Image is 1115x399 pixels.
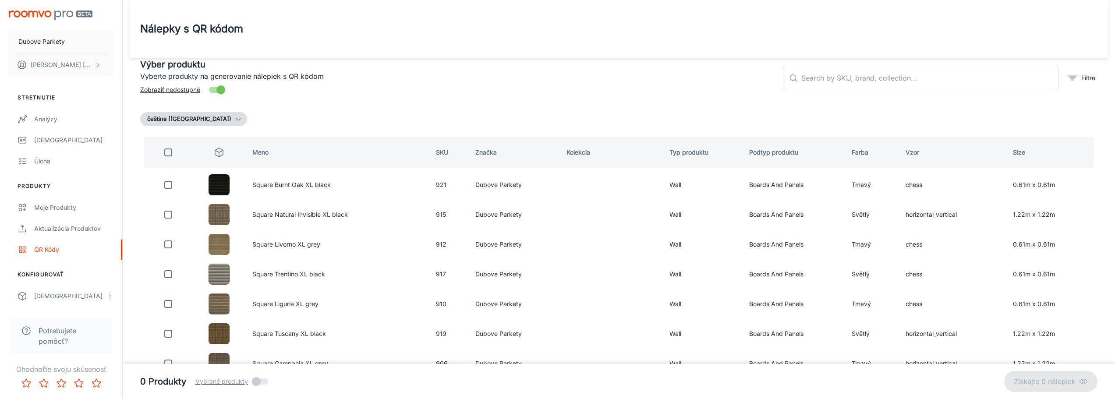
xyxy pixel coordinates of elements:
td: 917 [429,261,468,287]
input: Search by SKU, brand, collection... [801,66,1059,90]
td: Dubove Parkety [468,350,559,377]
td: Světlý [845,321,899,347]
td: 1.22m x 1.22m [1006,350,1097,377]
p: Filtre [1081,73,1095,83]
td: Boards And Panels [742,350,845,377]
td: 0.61m x 0.61m [1006,261,1097,287]
td: 1.22m x 1.22m [1006,321,1097,347]
td: 915 [429,201,468,228]
td: Boards And Panels [742,231,845,258]
p: Dubove Parkety [18,37,65,46]
td: Wall [662,321,742,347]
td: 0.61m x 0.61m [1006,231,1097,258]
td: Square Liguria XL grey [245,291,429,317]
span: Potrebujete pomôcť? [39,325,101,346]
td: Dubove Parkety [468,231,559,258]
td: Boards And Panels [742,291,845,317]
td: Tmavý [845,231,899,258]
td: horizontal_vertical [899,350,1006,377]
td: 906 [429,350,468,377]
td: 0.61m x 0.61m [1006,291,1097,317]
td: 921 [429,172,468,198]
td: Wall [662,201,742,228]
div: Moje produkty [34,203,113,212]
div: [DEMOGRAPHIC_DATA] [34,135,113,145]
td: 912 [429,231,468,258]
td: Square Burnt Oak XL black [245,172,429,198]
p: Vyberte produkty na generovanie nálepiek s QR kódom [140,71,776,81]
td: Světlý [845,201,899,228]
div: QR kódy [34,245,113,254]
th: Size [1006,137,1097,168]
th: Kolekcia [559,137,663,168]
td: Square Natural Invisible XL black [245,201,429,228]
td: chess [899,261,1006,287]
td: Square Tuscany XL black [245,321,429,347]
td: Dubove Parkety [468,261,559,287]
td: chess [899,231,1006,258]
td: Square Trentino XL black [245,261,429,287]
th: Podtyp produktu [742,137,845,168]
div: Úloha [34,156,113,166]
button: čeština ([GEOGRAPHIC_DATA]) [140,112,247,126]
td: chess [899,172,1006,198]
button: Rate 5 star [88,374,105,392]
button: Rate 2 star [35,374,53,392]
td: horizontal_vertical [899,201,1006,228]
p: [PERSON_NAME] [PERSON_NAME] [31,60,92,70]
td: Tmavý [845,291,899,317]
td: horizontal_vertical [899,321,1006,347]
td: Boards And Panels [742,201,845,228]
td: 910 [429,291,468,317]
th: SKU [429,137,468,168]
button: Rate 3 star [53,374,70,392]
td: Boards And Panels [742,261,845,287]
td: Tmavý [845,350,899,377]
th: Vzor [899,137,1006,168]
th: Typ produktu [662,137,742,168]
button: Dubove Parkety [9,30,113,53]
td: Boards And Panels [742,321,845,347]
button: [PERSON_NAME] [PERSON_NAME] [9,53,113,76]
td: Tmavý [845,172,899,198]
td: 919 [429,321,468,347]
button: filter [1066,71,1097,85]
h5: 0 Produkty [140,375,186,388]
img: Roomvo PRO Beta [9,11,92,20]
td: Světlý [845,261,899,287]
td: 0.61m x 0.61m [1006,172,1097,198]
td: Boards And Panels [742,172,845,198]
button: Rate 1 star [18,374,35,392]
h5: Výber produktu [140,58,776,71]
td: Square Livorno XL grey [245,231,429,258]
div: [DEMOGRAPHIC_DATA] [34,291,106,301]
td: chess [899,291,1006,317]
td: Wall [662,172,742,198]
td: Wall [662,350,742,377]
div: Analýzy [34,114,113,124]
th: Farba [845,137,899,168]
span: Vybrané produkty [195,377,248,386]
th: Značka [468,137,559,168]
button: Rate 4 star [70,374,88,392]
th: Meno [245,137,429,168]
td: Wall [662,291,742,317]
span: Zobraziť nedostupné [140,85,200,95]
h1: Nálepky s QR kódom [140,21,243,37]
td: Square Campania XL grey [245,350,429,377]
td: Wall [662,231,742,258]
td: Wall [662,261,742,287]
td: 1.22m x 1.22m [1006,201,1097,228]
td: Dubove Parkety [468,321,559,347]
td: Dubove Parkety [468,291,559,317]
td: Dubove Parkety [468,201,559,228]
div: Aktualizácia produktov [34,224,113,233]
td: Dubove Parkety [468,172,559,198]
p: Ohodnoťte svoju skúsenosť [7,364,115,374]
